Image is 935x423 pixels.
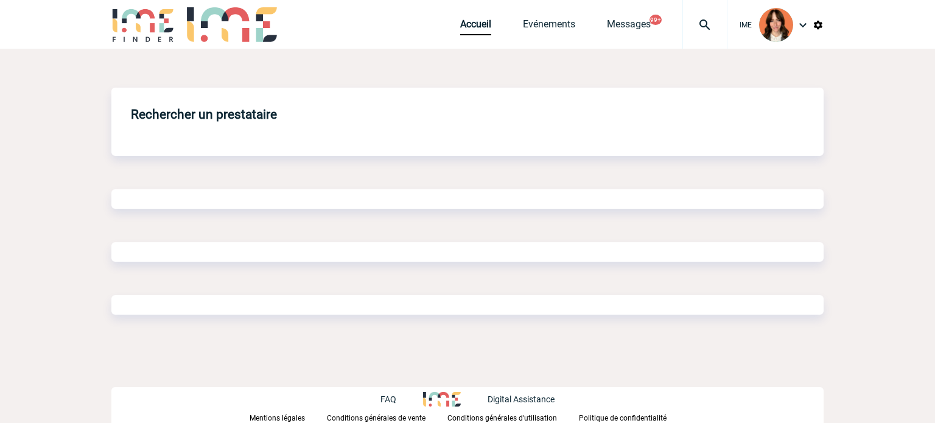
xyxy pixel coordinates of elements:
span: IME [740,21,752,29]
p: FAQ [380,394,396,404]
img: http://www.idealmeetingsevents.fr/ [423,392,461,407]
a: FAQ [380,393,423,404]
button: 99+ [650,15,662,25]
p: Politique de confidentialité [579,414,667,422]
p: Conditions générales de vente [327,414,425,422]
a: Accueil [460,18,491,35]
a: Conditions générales de vente [327,411,447,423]
a: Mentions légales [250,411,327,423]
img: 94396-2.png [759,8,793,42]
a: Evénements [523,18,575,35]
a: Messages [607,18,651,35]
p: Digital Assistance [488,394,555,404]
a: Conditions générales d'utilisation [447,411,579,423]
p: Mentions légales [250,414,305,422]
h4: Rechercher un prestataire [131,107,277,122]
p: Conditions générales d'utilisation [447,414,557,422]
img: IME-Finder [111,7,175,42]
a: Politique de confidentialité [579,411,686,423]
